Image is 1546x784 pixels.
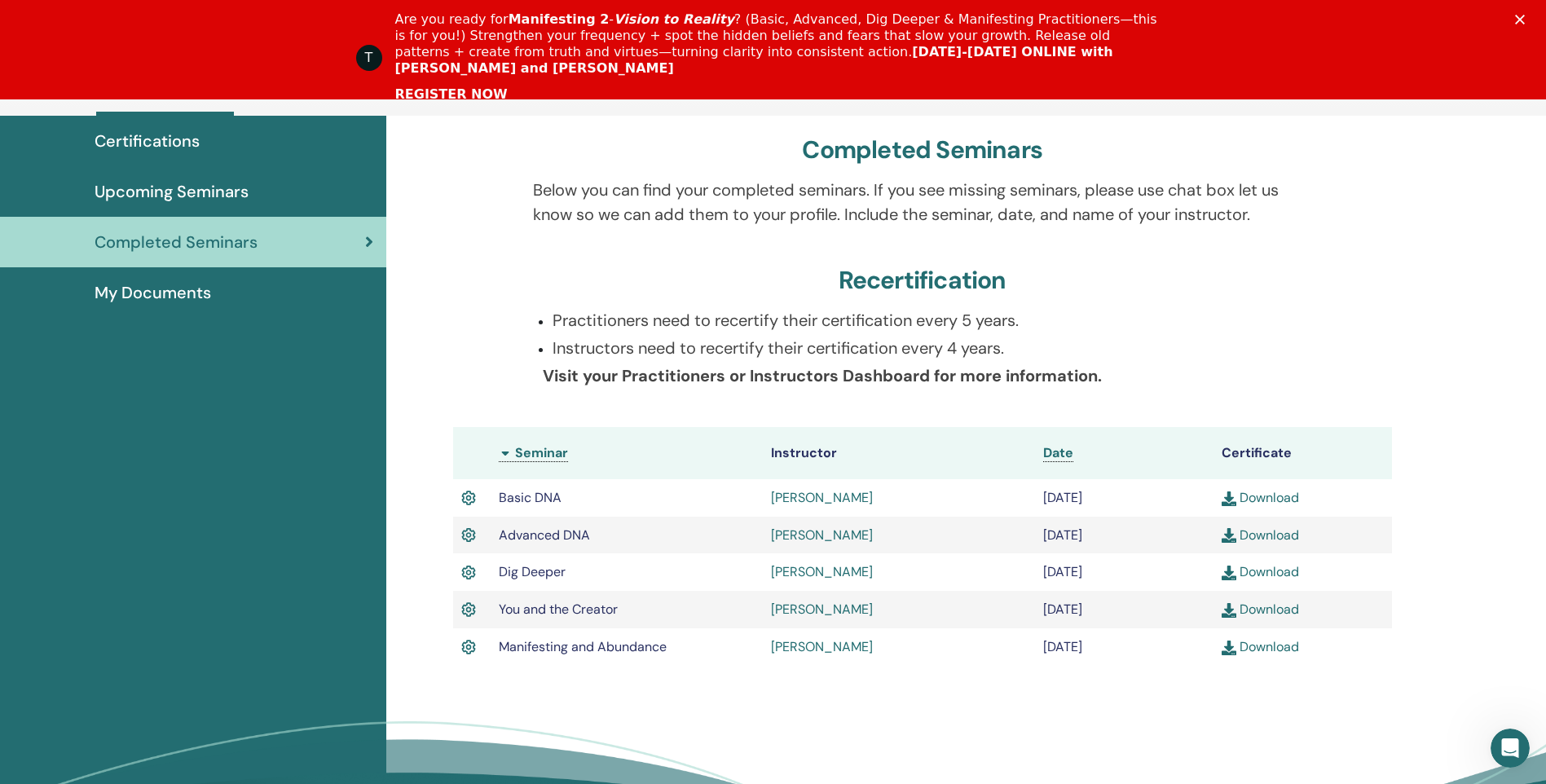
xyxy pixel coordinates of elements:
a: Download [1222,563,1299,580]
th: Instructor [763,427,1035,479]
img: download.svg [1222,566,1236,580]
img: Active Certificate [461,525,476,546]
img: download.svg [1222,603,1236,618]
iframe: Intercom live chat [1491,729,1530,768]
a: Date [1043,444,1073,462]
div: Are you ready for - ? (Basic, Advanced, Dig Deeper & Manifesting Practitioners—this is for you!) ... [395,11,1165,77]
span: Completed Seminars [95,230,258,254]
h3: Recertification [839,266,1006,295]
img: Active Certificate [461,599,476,620]
a: [PERSON_NAME] [771,489,873,506]
span: Basic DNA [499,489,562,506]
th: Certificate [1213,427,1392,479]
span: Manifesting and Abundance [499,638,667,655]
img: download.svg [1222,491,1236,506]
span: Date [1043,444,1073,461]
td: [DATE] [1035,517,1213,554]
div: Close [1515,15,1531,24]
i: Vision to Reality [614,11,734,27]
img: download.svg [1222,528,1236,543]
td: [DATE] [1035,591,1213,628]
img: download.svg [1222,641,1236,655]
div: Profile image for ThetaHealing [356,45,382,71]
a: Download [1222,489,1299,506]
span: Dig Deeper [499,563,566,580]
a: REGISTER NOW [395,86,508,104]
p: Practitioners need to recertify their certification every 5 years. [553,308,1311,333]
a: [PERSON_NAME] [771,563,873,580]
img: Active Certificate [461,636,476,658]
a: [PERSON_NAME] [771,601,873,618]
h3: Completed Seminars [802,135,1042,165]
span: You and the Creator [499,601,618,618]
a: Download [1222,526,1299,544]
span: Upcoming Seminars [95,179,249,204]
td: [DATE] [1035,479,1213,517]
a: Download [1222,638,1299,655]
span: Certifications [95,129,200,153]
a: Download [1222,601,1299,618]
img: Active Certificate [461,487,476,509]
td: [DATE] [1035,628,1213,666]
b: [DATE]-[DATE] ONLINE with [PERSON_NAME] and [PERSON_NAME] [395,44,1113,76]
a: [PERSON_NAME] [771,638,873,655]
span: My Documents [95,280,211,305]
td: [DATE] [1035,553,1213,591]
p: Instructors need to recertify their certification every 4 years. [553,336,1311,360]
span: Advanced DNA [499,526,590,544]
p: Below you can find your completed seminars. If you see missing seminars, please use chat box let ... [533,178,1311,227]
img: Active Certificate [461,562,476,584]
a: [PERSON_NAME] [771,526,873,544]
b: Visit your Practitioners or Instructors Dashboard for more information. [543,365,1102,386]
b: Manifesting 2 [509,11,610,27]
